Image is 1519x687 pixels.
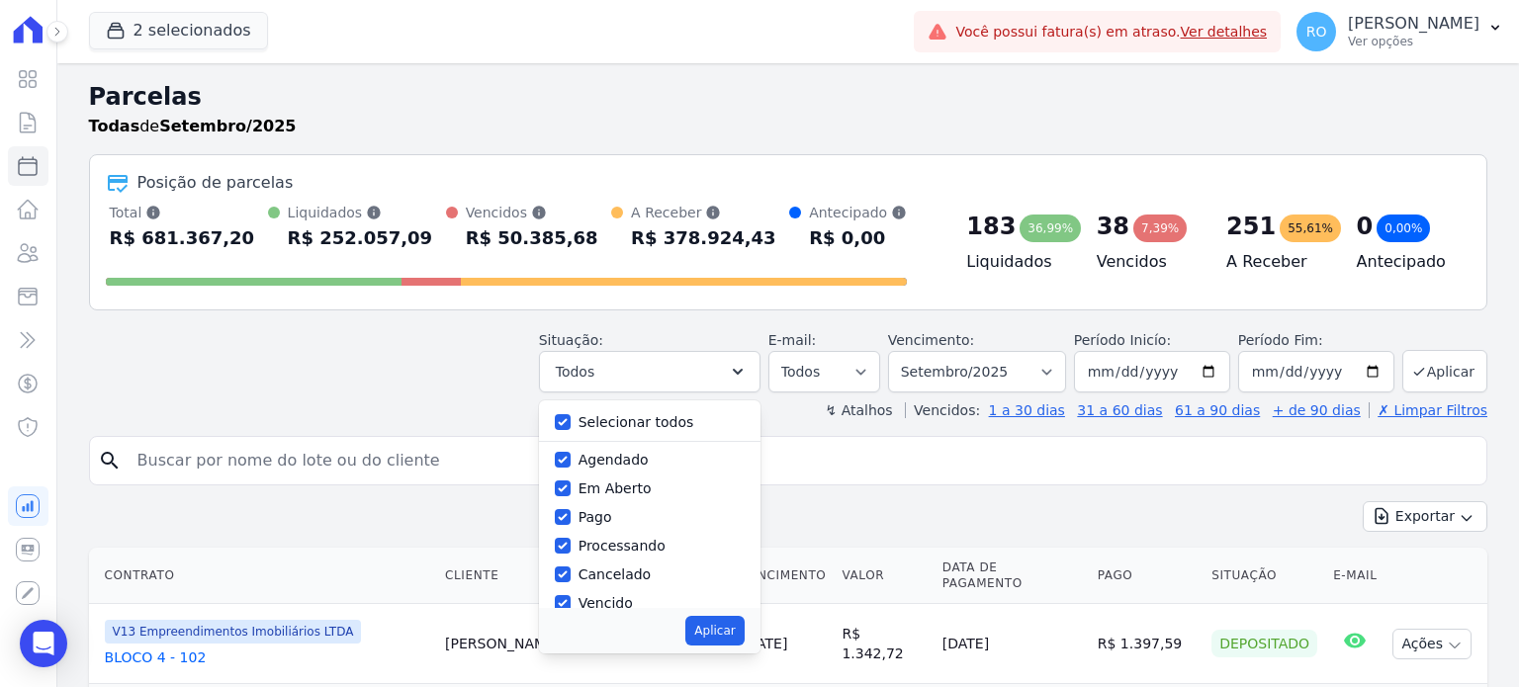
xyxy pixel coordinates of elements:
[137,171,294,195] div: Posição de parcelas
[1077,402,1162,418] a: 31 a 60 dias
[1357,211,1374,242] div: 0
[733,548,834,604] th: Vencimento
[1175,402,1260,418] a: 61 a 90 dias
[437,548,733,604] th: Cliente
[935,548,1090,604] th: Data de Pagamento
[466,203,598,222] div: Vencidos
[966,211,1016,242] div: 183
[110,222,255,254] div: R$ 681.367,20
[437,604,733,684] td: [PERSON_NAME]
[89,117,140,135] strong: Todas
[20,620,67,667] div: Open Intercom Messenger
[1369,402,1487,418] a: ✗ Limpar Filtros
[1280,215,1341,242] div: 55,61%
[825,402,892,418] label: ↯ Atalhos
[288,203,433,222] div: Liquidados
[1097,211,1129,242] div: 38
[966,250,1064,274] h4: Liquidados
[1020,215,1081,242] div: 36,99%
[539,351,760,392] button: Todos
[989,402,1065,418] a: 1 a 30 dias
[1348,34,1479,49] p: Ver opções
[89,548,438,604] th: Contrato
[631,203,776,222] div: A Receber
[126,441,1478,480] input: Buscar por nome do lote ou do cliente
[1074,332,1171,348] label: Período Inicío:
[1306,25,1327,39] span: RO
[579,452,649,468] label: Agendado
[288,222,433,254] div: R$ 252.057,09
[741,636,787,651] a: [DATE]
[631,222,776,254] div: R$ 378.924,43
[1133,215,1187,242] div: 7,39%
[579,414,694,430] label: Selecionar todos
[905,402,980,418] label: Vencidos:
[1211,630,1317,657] div: Depositado
[768,332,817,348] label: E-mail:
[1377,215,1430,242] div: 0,00%
[579,480,652,496] label: Em Aberto
[1090,548,1204,604] th: Pago
[89,115,297,138] p: de
[834,604,934,684] td: R$ 1.342,72
[1226,250,1324,274] h4: A Receber
[1392,629,1472,659] button: Ações
[1097,250,1195,274] h4: Vencidos
[105,647,430,667] a: BLOCO 4 - 102
[110,203,255,222] div: Total
[466,222,598,254] div: R$ 50.385,68
[89,12,268,49] button: 2 selecionados
[1204,548,1325,604] th: Situação
[888,332,974,348] label: Vencimento:
[1090,604,1204,684] td: R$ 1.397,59
[579,566,651,582] label: Cancelado
[105,620,362,644] span: V13 Empreendimentos Imobiliários LTDA
[1281,4,1519,59] button: RO [PERSON_NAME] Ver opções
[579,509,612,525] label: Pago
[539,332,603,348] label: Situação:
[685,616,744,645] button: Aplicar
[1363,501,1487,532] button: Exportar
[98,449,122,472] i: search
[955,22,1267,43] span: Você possui fatura(s) em atraso.
[809,222,907,254] div: R$ 0,00
[1181,24,1268,40] a: Ver detalhes
[556,360,594,384] span: Todos
[1325,548,1385,604] th: E-mail
[159,117,296,135] strong: Setembro/2025
[579,595,633,611] label: Vencido
[579,538,666,554] label: Processando
[1238,330,1394,351] label: Período Fim:
[89,79,1487,115] h2: Parcelas
[1273,402,1361,418] a: + de 90 dias
[1357,250,1455,274] h4: Antecipado
[1226,211,1276,242] div: 251
[935,604,1090,684] td: [DATE]
[1348,14,1479,34] p: [PERSON_NAME]
[809,203,907,222] div: Antecipado
[1402,350,1487,392] button: Aplicar
[834,548,934,604] th: Valor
